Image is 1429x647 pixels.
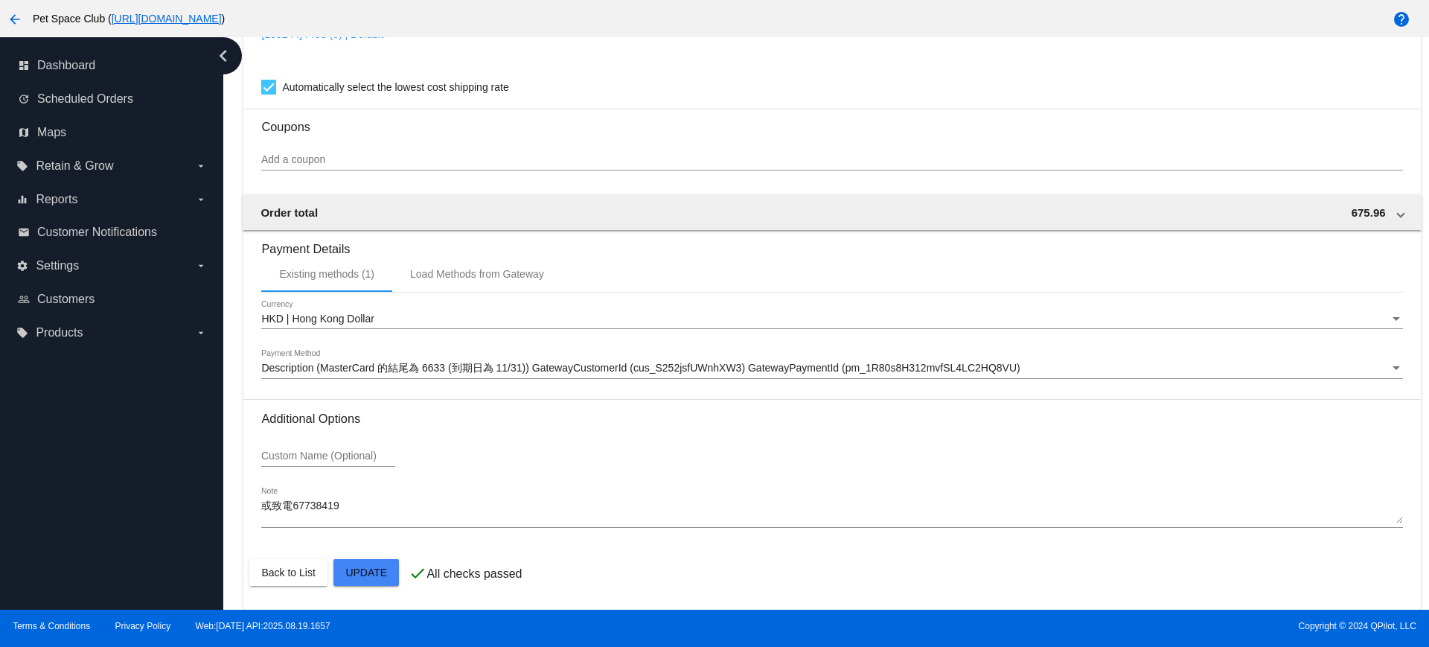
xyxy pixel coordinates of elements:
i: equalizer [16,194,28,205]
a: Web:[DATE] API:2025.08.19.1657 [196,621,330,631]
span: Pet Space Club ( ) [33,13,225,25]
i: update [18,93,30,105]
i: local_offer [16,160,28,172]
i: local_offer [16,327,28,339]
h3: Additional Options [261,412,1402,426]
input: Custom Name (Optional) [261,450,395,462]
a: update Scheduled Orders [18,87,207,111]
a: dashboard Dashboard [18,54,207,77]
mat-icon: check [409,564,426,582]
p: All checks passed [426,567,522,581]
span: Products [36,326,83,340]
span: Customer Notifications [37,226,157,239]
mat-expansion-panel-header: Order total 675.96 [243,194,1421,230]
span: Customers [37,293,95,306]
i: email [18,226,30,238]
span: Automatically select the lowest cost shipping rate [282,78,508,96]
i: people_outline [18,293,30,305]
a: email Customer Notifications [18,220,207,244]
button: Update [333,559,399,586]
span: Dashboard [37,59,95,72]
div: Existing methods (1) [279,268,374,280]
a: Terms & Conditions [13,621,90,631]
i: arrow_drop_down [195,160,207,172]
a: [URL][DOMAIN_NAME] [112,13,222,25]
h3: Payment Details [261,231,1402,256]
i: arrow_drop_down [195,260,207,272]
span: Scheduled Orders [37,92,133,106]
span: Retain & Grow [36,159,113,173]
a: people_outline Customers [18,287,207,311]
span: 675.96 [1352,206,1386,219]
a: map Maps [18,121,207,144]
mat-icon: help [1393,10,1410,28]
span: Order total [260,206,318,219]
mat-select: Currency [261,313,1402,325]
i: arrow_drop_down [195,327,207,339]
h3: Coupons [261,109,1402,134]
mat-select: Payment Method [261,363,1402,375]
span: HKD | Hong Kong Dollar [261,313,374,325]
span: Reports [36,193,77,206]
span: Description (MasterCard 的結尾為 6633 (到期日為 11/31)) GatewayCustomerId (cus_S252jsfUWnhXW3) GatewayPay... [261,362,1020,374]
span: Back to List [261,567,315,579]
i: arrow_drop_down [195,194,207,205]
a: Privacy Policy [115,621,171,631]
i: dashboard [18,60,30,71]
button: Back to List [249,559,327,586]
i: chevron_left [211,44,235,68]
span: Update [345,567,387,579]
div: Load Methods from Gateway [410,268,544,280]
mat-icon: arrow_back [6,10,24,28]
i: settings [16,260,28,272]
span: Copyright © 2024 QPilot, LLC [727,621,1416,631]
span: Settings [36,259,79,272]
span: Maps [37,126,66,139]
i: map [18,127,30,138]
input: Add a coupon [261,154,1402,166]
